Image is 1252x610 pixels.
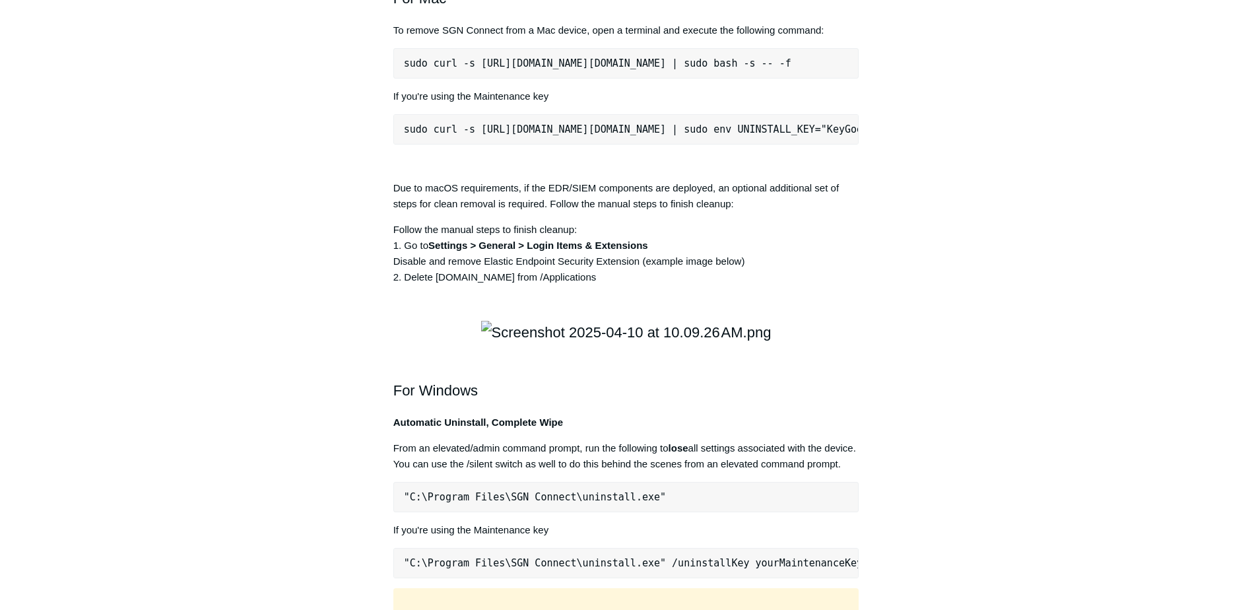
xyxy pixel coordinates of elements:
[393,356,859,402] h2: For Windows
[393,442,856,469] span: From an elevated/admin command prompt, run the following to all settings associated with the devi...
[393,222,859,285] p: Follow the manual steps to finish cleanup: 1. Go to Disable and remove Elastic Endpoint Security ...
[393,22,859,38] p: To remove SGN Connect from a Mac device, open a terminal and execute the following command:
[393,88,859,104] p: If you're using the Maintenance key
[393,548,859,578] pre: "C:\Program Files\SGN Connect\uninstall.exe" /uninstallKey yourMaintenanceKeyHere
[393,180,859,212] p: Due to macOS requirements, if the EDR/SIEM components are deployed, an optional additional set of...
[428,240,648,251] strong: Settings > General > Login Items & Extensions
[669,442,688,454] strong: lose
[393,522,859,538] p: If you're using the Maintenance key
[481,321,772,344] img: Screenshot 2025-04-10 at 10.09.26 AM.png
[404,491,666,503] span: "C:\Program Files\SGN Connect\uninstall.exe"
[393,48,859,79] pre: sudo curl -s [URL][DOMAIN_NAME][DOMAIN_NAME] | sudo bash -s -- -f
[393,417,563,428] strong: Automatic Uninstall, Complete Wipe
[393,114,859,145] pre: sudo curl -s [URL][DOMAIN_NAME][DOMAIN_NAME] | sudo env UNINSTALL_KEY="KeyGoesHere" bash -s -- -f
